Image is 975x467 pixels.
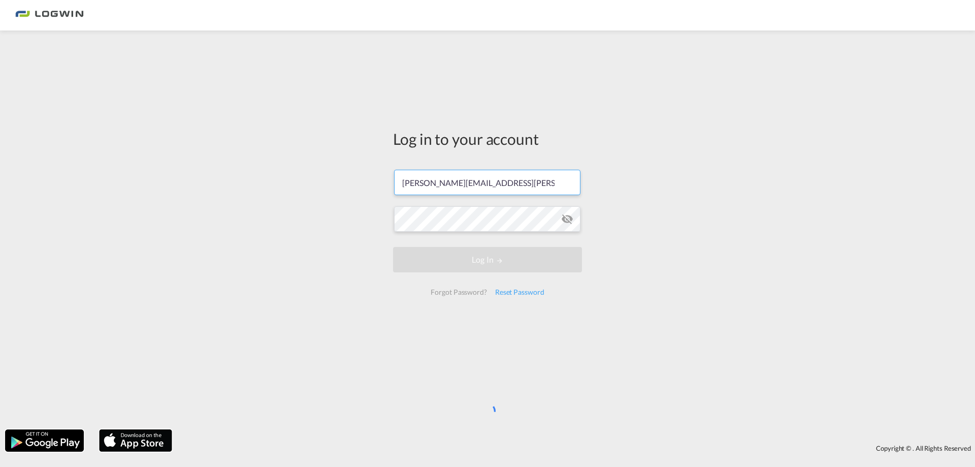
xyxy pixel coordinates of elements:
[393,128,582,149] div: Log in to your account
[15,4,84,27] img: bc73a0e0d8c111efacd525e4c8ad7d32.png
[394,170,580,195] input: Enter email/phone number
[177,440,975,457] div: Copyright © . All Rights Reserved
[427,283,491,301] div: Forgot Password?
[393,247,582,272] button: LOGIN
[491,283,548,301] div: Reset Password
[4,428,85,453] img: google.png
[561,213,573,225] md-icon: icon-eye-off
[98,428,173,453] img: apple.png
